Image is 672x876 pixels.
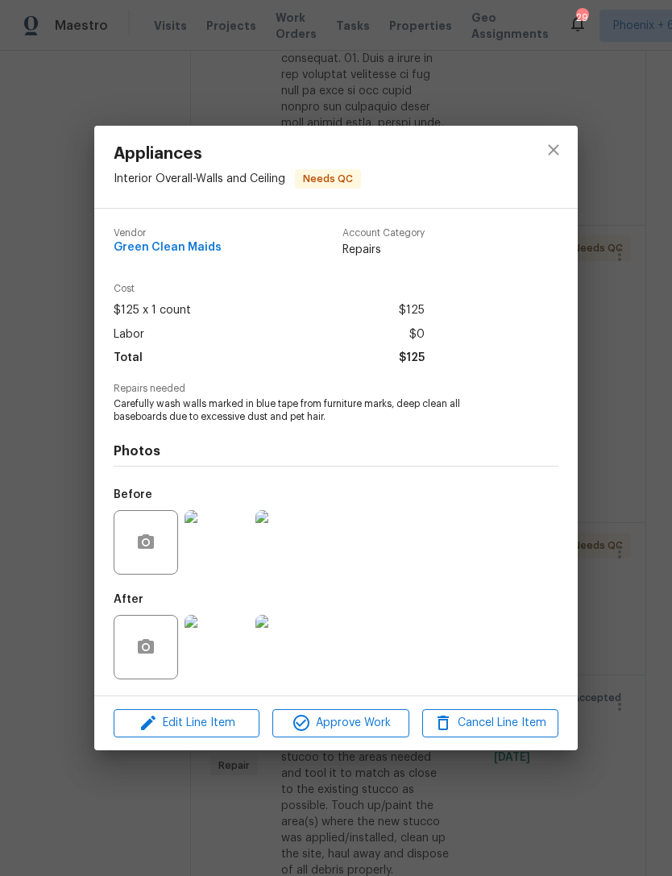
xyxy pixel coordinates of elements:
div: 29 [576,10,587,26]
button: Edit Line Item [114,709,259,737]
span: Vendor [114,228,222,239]
span: Repairs [342,242,425,258]
span: Interior Overall - Walls and Ceiling [114,173,285,185]
span: Repairs needed [114,384,558,394]
span: Carefully wash walls marked in blue tape from furniture marks, deep clean all baseboards due to e... [114,397,514,425]
button: close [534,131,573,169]
span: Needs QC [297,171,359,187]
span: Appliances [114,145,361,163]
span: Approve Work [277,713,404,733]
span: $125 [399,347,425,370]
span: Account Category [342,228,425,239]
span: $0 [409,323,425,347]
h5: After [114,594,143,605]
h4: Photos [114,443,558,459]
span: Cost [114,284,425,294]
button: Cancel Line Item [422,709,558,737]
h5: Before [114,489,152,500]
span: Green Clean Maids [114,242,222,254]
span: Total [114,347,143,370]
span: $125 [399,299,425,322]
span: $125 x 1 count [114,299,191,322]
button: Approve Work [272,709,409,737]
span: Edit Line Item [118,713,255,733]
span: Labor [114,323,144,347]
span: Cancel Line Item [427,713,554,733]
